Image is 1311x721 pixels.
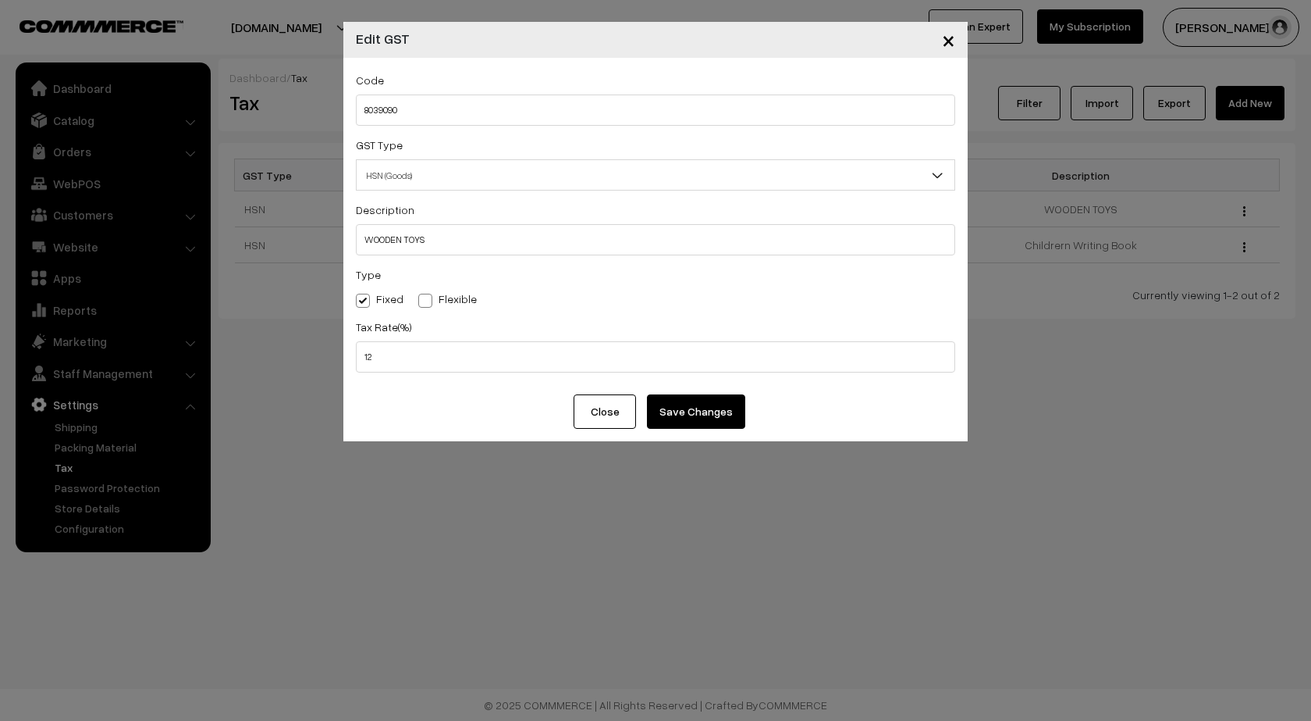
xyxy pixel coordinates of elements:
h4: Edit GST [356,28,410,49]
label: Fixed [356,291,403,307]
button: Close [929,16,968,64]
label: Type [356,266,381,283]
span: HSN (Goods) [356,159,955,191]
button: Save Changes [647,394,745,429]
label: Flexible [418,291,477,307]
label: Description [356,202,414,218]
label: Code [356,72,384,88]
button: Close [574,394,636,429]
label: GST Type [356,137,403,153]
span: HSN (Goods) [357,162,954,189]
span: × [942,25,955,54]
label: Tax Rate(%) [356,319,412,335]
